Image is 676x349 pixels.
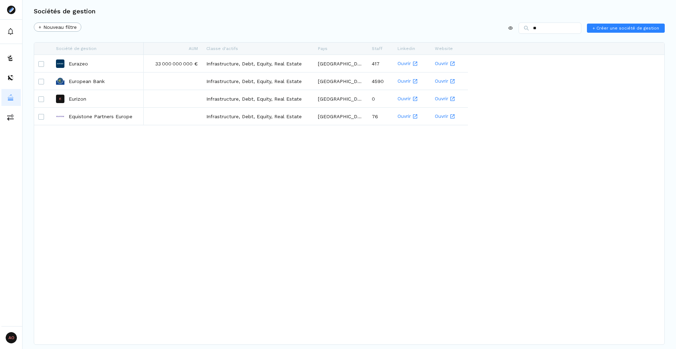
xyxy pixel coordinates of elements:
[398,108,426,125] a: Ouvrir
[38,24,77,31] span: + Nouveau filtre
[202,55,314,72] div: Infrastructure, Debt, Equity, Real Estate
[435,73,464,89] a: Ouvrir
[7,94,14,101] img: asset-managers
[69,113,132,120] a: Equistone Partners Europe
[314,72,368,90] div: [GEOGRAPHIC_DATA]
[6,332,17,343] span: AO
[202,72,314,90] div: Infrastructure, Debt, Equity, Real Estate
[372,46,382,51] span: Staff
[314,90,368,107] div: [GEOGRAPHIC_DATA]
[435,55,464,72] a: Ouvrir
[56,112,64,121] img: Equistone Partners Europe
[189,46,198,51] span: AUM
[1,89,21,106] button: asset-managers
[1,109,21,126] button: commissions
[435,46,453,51] span: Website
[7,114,14,121] img: commissions
[144,55,202,72] div: 33 000 000 000 €
[368,55,393,72] div: 417
[69,78,105,85] a: European Bank
[206,46,238,51] span: Classe d'actifs
[318,46,327,51] span: Pays
[314,55,368,72] div: [GEOGRAPHIC_DATA]
[1,50,21,66] button: funds
[398,46,415,51] span: Linkedin
[202,90,314,107] div: Infrastructure, Debt, Equity, Real Estate
[314,108,368,125] div: [GEOGRAPHIC_DATA]
[69,60,88,67] a: Eurazeo
[593,25,659,31] span: + Créer une société de gestion
[398,90,426,107] a: Ouvrir
[56,77,64,85] img: European Bank
[202,108,314,125] div: Infrastructure, Debt, Equity, Real Estate
[587,24,665,33] button: + Créer une société de gestion
[398,55,426,72] a: Ouvrir
[368,72,393,90] div: 4590
[435,108,464,125] a: Ouvrir
[398,73,426,89] a: Ouvrir
[69,95,86,102] a: Eurizon
[7,55,14,62] img: funds
[435,90,464,107] a: Ouvrir
[368,90,393,107] div: 0
[34,23,81,32] button: + Nouveau filtre
[1,69,21,86] button: distributors
[7,74,14,81] img: distributors
[56,46,96,51] span: Société de gestion
[368,108,393,125] div: 76
[34,8,95,14] h3: Sociétés de gestion
[56,59,64,68] img: Eurazeo
[59,97,61,101] p: E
